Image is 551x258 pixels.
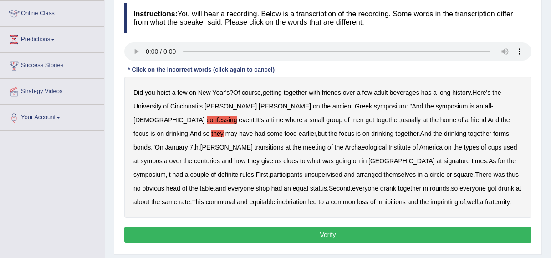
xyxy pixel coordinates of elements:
b: to [300,157,306,165]
b: a [357,89,361,96]
b: equitable [250,198,275,206]
b: where [285,116,302,124]
b: bonds [133,144,151,151]
b: Here's [472,89,490,96]
b: used [503,144,517,151]
b: the [189,185,198,192]
b: us [275,157,282,165]
b: at [516,185,521,192]
b: of [344,116,350,124]
b: rules [240,171,254,178]
b: with [309,89,320,96]
b: on [313,103,320,110]
b: had [173,171,183,178]
b: participants [270,171,303,178]
b: well [467,198,478,206]
b: First [256,171,268,178]
b: in [423,185,428,192]
b: [PERSON_NAME] [204,103,257,110]
b: event [239,116,254,124]
b: drinking [371,130,393,137]
b: has [421,89,432,96]
b: few [178,89,188,96]
b: the [507,157,516,165]
b: [GEOGRAPHIC_DATA] [368,157,435,165]
b: of [458,116,464,124]
b: of [413,144,418,151]
b: January [165,144,188,151]
b: course [242,89,261,96]
b: led [308,198,317,206]
b: rate [179,198,190,206]
b: inhibitions [378,198,406,206]
b: [PERSON_NAME] [200,144,253,151]
b: the [425,103,434,110]
b: of [370,198,376,206]
b: the [429,116,438,124]
b: about [133,198,149,206]
b: few [362,89,372,96]
b: together [395,130,418,137]
b: beverages [389,89,419,96]
b: Did [133,89,143,96]
b: and [344,171,354,178]
b: on [157,130,164,137]
b: together [468,130,491,137]
b: inebriation [277,198,306,206]
b: hoist [157,89,170,96]
b: they [248,157,260,165]
b: the [492,89,501,96]
b: adult [374,89,388,96]
b: 7th [189,144,198,151]
b: going [336,157,351,165]
a: Online Class [0,1,104,24]
b: some [267,130,282,137]
b: a [185,171,189,178]
b: meeting [303,144,326,151]
b: give [261,157,273,165]
b: And [412,103,423,110]
b: is [469,103,474,110]
b: friend [470,116,486,124]
b: in [362,157,367,165]
b: focus [339,130,354,137]
b: the [328,130,337,137]
b: on [444,144,452,151]
a: Success Stories [0,53,104,76]
b: getting [263,89,282,96]
b: had [255,130,265,137]
b: the [420,198,429,206]
b: or [446,171,452,178]
b: over [169,157,182,165]
b: common [331,198,356,206]
b: communal [206,198,235,206]
b: definite [218,171,238,178]
b: And [190,130,201,137]
b: how [234,157,246,165]
b: may [225,130,237,137]
b: a [465,116,469,124]
b: a [172,89,176,96]
b: couple [190,171,209,178]
b: a [326,198,329,206]
b: over [343,89,355,96]
b: so [451,185,458,192]
b: times [472,157,487,165]
b: [PERSON_NAME] [259,103,311,110]
b: ancient [332,103,353,110]
b: thus [507,171,519,178]
b: the [184,157,192,165]
b: Greek [355,103,372,110]
b: America [419,144,443,151]
b: got [488,185,496,192]
a: Strategy Videos [0,79,104,102]
b: an [476,103,483,110]
b: symposium [133,171,166,178]
b: fraternity [485,198,509,206]
b: was [322,157,334,165]
b: loss [357,198,368,206]
b: everyone [228,185,254,192]
b: at [437,157,442,165]
b: have [239,130,253,137]
b: the [151,198,160,206]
